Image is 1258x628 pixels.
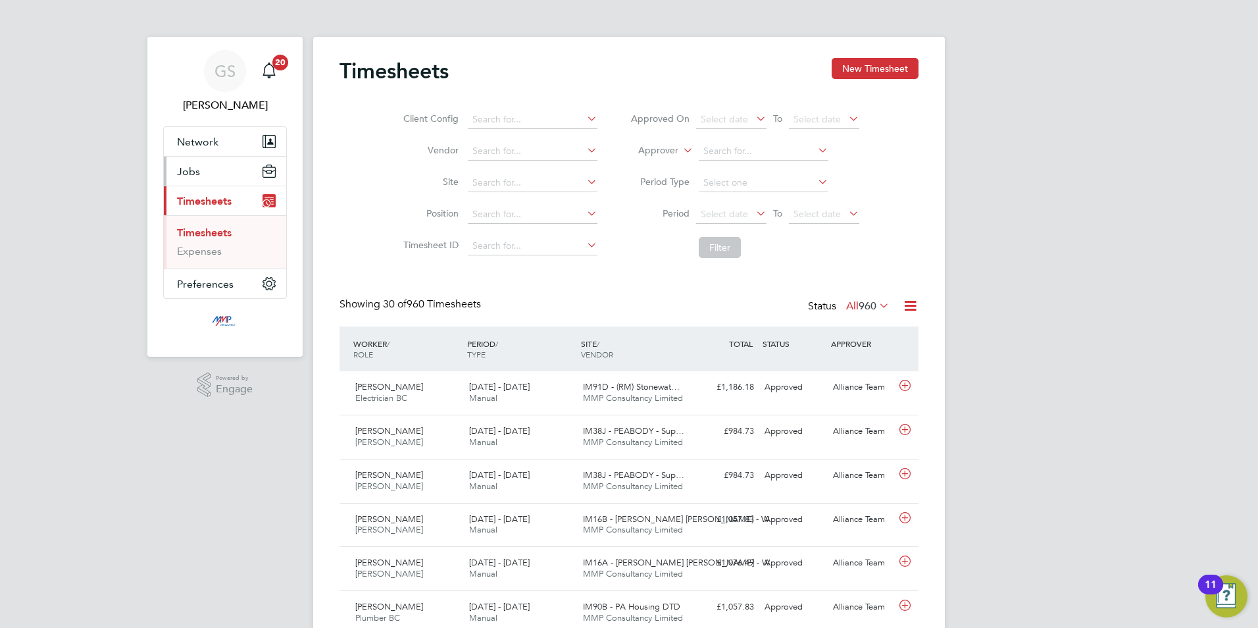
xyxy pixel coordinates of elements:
[597,338,599,349] span: /
[759,421,828,442] div: Approved
[355,612,400,623] span: Plumber BC
[355,425,423,436] span: [PERSON_NAME]
[828,509,896,531] div: Alliance Team
[793,113,841,125] span: Select date
[793,208,841,220] span: Select date
[691,465,759,486] div: £984.73
[701,208,748,220] span: Select date
[581,349,613,359] span: VENDOR
[164,127,286,156] button: Network
[468,205,597,224] input: Search for...
[399,207,459,219] label: Position
[197,373,253,398] a: Powered byEngage
[355,513,423,525] span: [PERSON_NAME]
[177,226,232,239] a: Timesheets
[578,332,692,366] div: SITE
[1205,575,1247,617] button: Open Resource Center, 11 new notifications
[828,552,896,574] div: Alliance Team
[828,465,896,486] div: Alliance Team
[272,55,288,70] span: 20
[699,174,828,192] input: Select one
[214,63,236,80] span: GS
[177,195,232,207] span: Timesheets
[583,524,683,535] span: MMP Consultancy Limited
[164,157,286,186] button: Jobs
[177,245,222,257] a: Expenses
[583,557,778,568] span: IM16A - [PERSON_NAME] [PERSON_NAME] - W…
[355,469,423,481] span: [PERSON_NAME]
[759,596,828,618] div: Approved
[177,165,200,178] span: Jobs
[469,612,497,623] span: Manual
[759,465,828,486] div: Approved
[583,381,680,392] span: IM91D - (RM) Stonewat…
[399,113,459,124] label: Client Config
[355,568,423,579] span: [PERSON_NAME]
[207,312,244,333] img: mmpconsultancy-logo-retina.png
[808,298,892,316] div: Status
[828,421,896,442] div: Alliance Team
[846,300,890,313] label: All
[469,557,530,568] span: [DATE] - [DATE]
[177,278,234,290] span: Preferences
[495,338,498,349] span: /
[691,596,759,618] div: £1,057.83
[769,205,786,222] span: To
[583,392,683,404] span: MMP Consultancy Limited
[630,176,690,188] label: Period Type
[583,436,683,448] span: MMP Consultancy Limited
[355,557,423,568] span: [PERSON_NAME]
[163,50,287,113] a: GS[PERSON_NAME]
[399,239,459,251] label: Timesheet ID
[350,332,464,366] div: WORKER
[383,298,407,311] span: 30 of
[468,111,597,129] input: Search for...
[583,513,778,525] span: IM16B - [PERSON_NAME] [PERSON_NAME] - W…
[216,373,253,384] span: Powered by
[147,37,303,357] nav: Main navigation
[583,425,684,436] span: IM38J - PEABODY - Sup…
[759,509,828,531] div: Approved
[759,377,828,398] div: Approved
[469,436,497,448] span: Manual
[177,136,218,148] span: Network
[256,50,282,92] a: 20
[387,338,390,349] span: /
[399,144,459,156] label: Vendor
[353,349,373,359] span: ROLE
[164,186,286,215] button: Timesheets
[383,298,481,311] span: 960 Timesheets
[699,142,828,161] input: Search for...
[469,524,497,535] span: Manual
[469,481,497,492] span: Manual
[464,332,578,366] div: PERIOD
[699,237,741,258] button: Filter
[701,113,748,125] span: Select date
[399,176,459,188] label: Site
[469,469,530,481] span: [DATE] - [DATE]
[759,552,828,574] div: Approved
[469,425,530,436] span: [DATE] - [DATE]
[583,601,680,612] span: IM90B - PA Housing DTD
[691,421,759,442] div: £984.73
[619,144,678,157] label: Approver
[630,113,690,124] label: Approved On
[691,377,759,398] div: £1,186.18
[468,142,597,161] input: Search for...
[355,481,423,492] span: [PERSON_NAME]
[355,381,423,392] span: [PERSON_NAME]
[163,312,287,333] a: Go to home page
[164,215,286,269] div: Timesheets
[630,207,690,219] label: Period
[691,552,759,574] div: £1,076.49
[468,237,597,255] input: Search for...
[769,110,786,127] span: To
[583,568,683,579] span: MMP Consultancy Limited
[340,58,449,84] h2: Timesheets
[583,612,683,623] span: MMP Consultancy Limited
[355,601,423,612] span: [PERSON_NAME]
[469,381,530,392] span: [DATE] - [DATE]
[759,332,828,355] div: STATUS
[164,269,286,298] button: Preferences
[583,469,684,481] span: IM38J - PEABODY - Sup…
